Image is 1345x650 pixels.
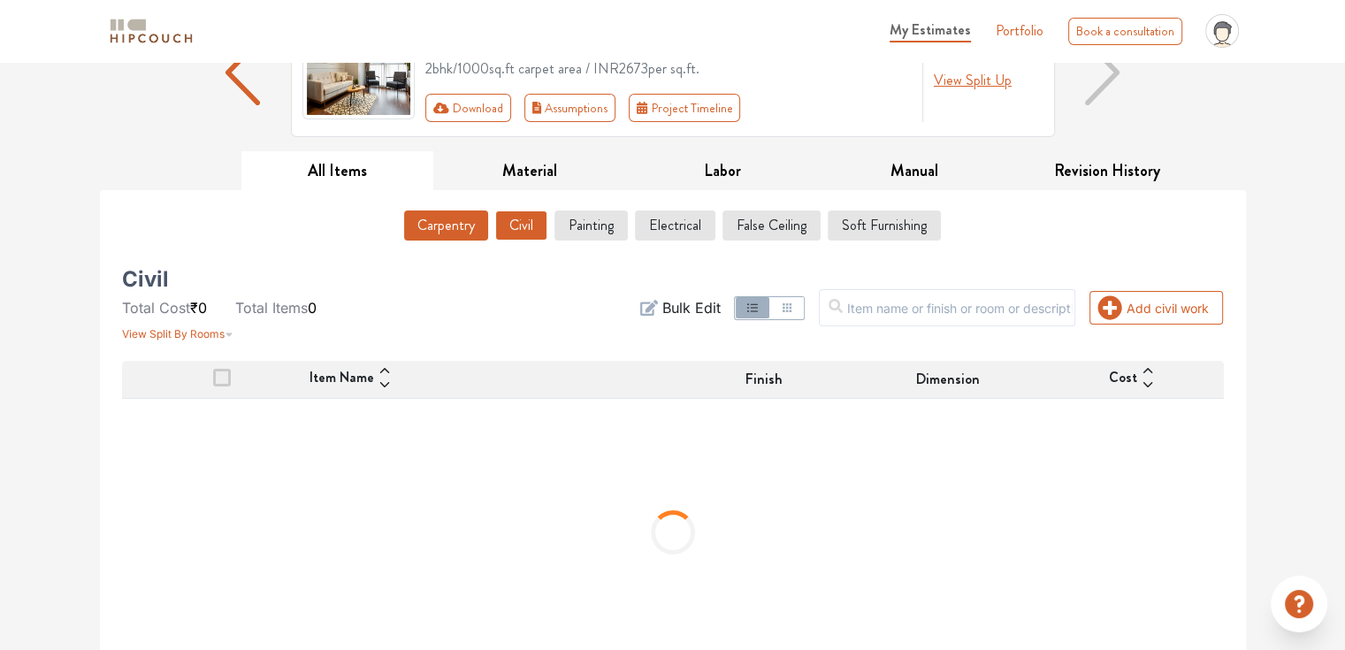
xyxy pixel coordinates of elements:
img: arrow left [225,40,261,105]
img: arrow right [1085,40,1120,105]
button: Manual [818,151,1011,191]
div: First group [425,94,754,122]
button: Revision History [1011,151,1204,191]
button: Electrical [635,210,715,241]
div: Book a consultation [1068,18,1182,45]
button: View Split Up [934,70,1012,91]
button: Labor [626,151,819,191]
button: Soft Furnishing [828,210,941,241]
span: Dimension [916,369,980,390]
span: Total Cost [122,299,190,317]
img: logo-horizontal.svg [107,16,195,47]
span: ₹0 [190,299,207,317]
button: Project Timeline [629,94,740,122]
span: Finish [745,369,783,390]
button: All Items [241,151,434,191]
a: Portfolio [996,20,1043,42]
span: View Split By Rooms [122,327,225,340]
button: Bulk Edit [640,297,720,318]
input: Item name or finish or room or description [819,289,1075,326]
li: 0 [235,297,317,318]
div: Toolbar with button groups [425,94,912,122]
span: Total Items [235,299,308,317]
span: Item Name [310,367,374,392]
span: logo-horizontal.svg [107,11,195,51]
img: gallery [302,22,416,119]
span: My Estimates [890,19,971,40]
span: Bulk Edit [661,297,720,318]
button: Material [433,151,626,191]
div: 2bhk / 1000 sq.ft carpet area / INR 2673 per sq.ft. [425,58,912,80]
span: View Split Up [934,70,1012,90]
button: Add civil work [1089,291,1223,325]
h5: Civil [122,272,169,287]
span: Cost [1109,367,1137,392]
button: False Ceiling [722,210,821,241]
button: Download [425,94,511,122]
button: View Split By Rooms [122,318,233,343]
button: Assumptions [524,94,616,122]
button: Painting [554,210,628,241]
button: Civil [495,210,547,241]
button: Carpentry [404,210,488,241]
